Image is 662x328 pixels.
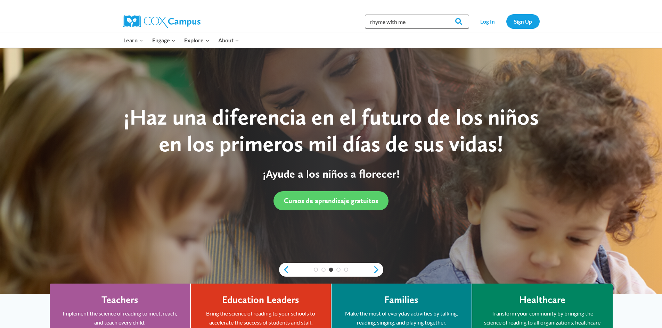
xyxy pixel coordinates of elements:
nav: Primary Navigation [119,33,244,48]
h4: Families [384,294,418,306]
h4: Healthcare [519,294,565,306]
a: 2 [321,268,326,272]
h4: Teachers [101,294,138,306]
a: Sign Up [506,14,540,28]
div: ¡Haz una diferencia en el futuro de los niños en los primeros mil días de sus vidas! [114,104,548,157]
a: Log In [473,14,503,28]
a: 1 [314,268,318,272]
a: 3 [329,268,333,272]
p: Bring the science of reading to your schools to accelerate the success of students and staff. [201,309,320,327]
a: Cursos de aprendizaje gratuitos [273,191,389,210]
span: Cursos de aprendizaje gratuitos [284,196,378,205]
a: 5 [344,268,348,272]
a: next [373,266,383,274]
img: Cox Campus [123,15,201,28]
div: content slider buttons [279,263,383,277]
button: Child menu of About [214,33,244,48]
p: Implement the science of reading to meet, reach, and teach every child. [60,309,180,327]
p: ¡Ayude a los niños a florecer! [114,167,548,180]
nav: Secondary Navigation [473,14,540,28]
a: 4 [336,268,341,272]
p: Make the most of everyday activities by talking, reading, singing, and playing together. [342,309,461,327]
button: Child menu of Explore [180,33,214,48]
input: Search Cox Campus [365,15,469,28]
button: Child menu of Learn [119,33,148,48]
h4: Education Leaders [222,294,299,306]
button: Child menu of Engage [148,33,180,48]
a: previous [279,266,289,274]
